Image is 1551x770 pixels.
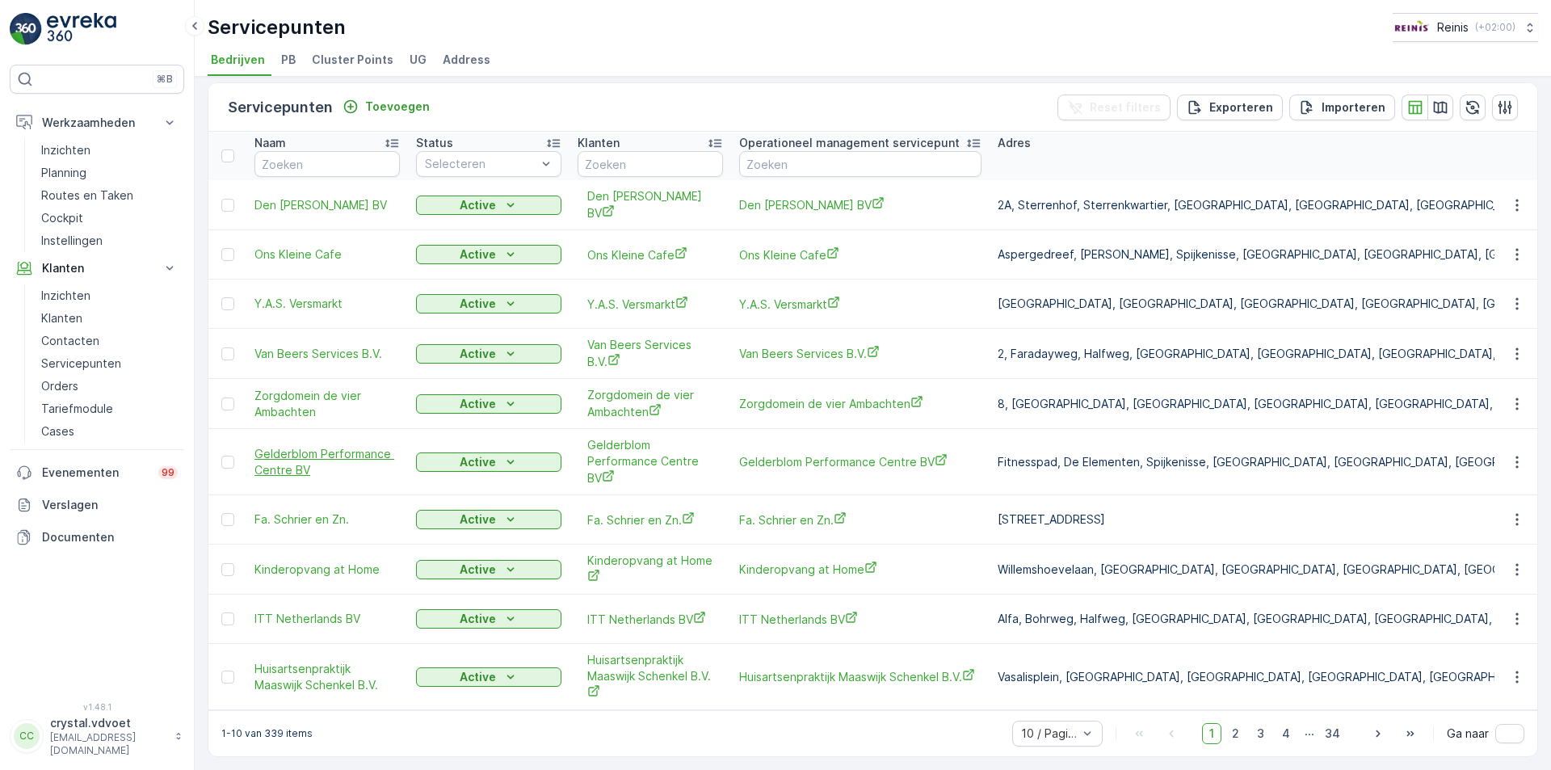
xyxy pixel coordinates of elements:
button: Werkzaamheden [10,107,184,139]
span: Address [443,52,490,68]
button: Active [416,667,561,687]
span: Ons Kleine Cafe [739,246,981,263]
p: Evenementen [42,465,149,481]
p: Verslagen [42,497,178,513]
p: Servicepunten [41,356,121,372]
p: Inzichten [41,288,90,304]
span: Gelderblom Performance Centre BV [739,453,981,470]
span: Huisartsenpraktijk Maaswijk Schenkel B.V. [254,661,400,693]
img: logo_light-DOdMpM7g.png [47,13,116,45]
p: Planning [41,165,86,181]
button: Toevoegen [336,97,436,116]
div: Toggle Row Selected [221,297,234,310]
a: ITT Netherlands BV [739,611,981,628]
p: Status [416,135,453,151]
button: Exporteren [1177,95,1283,120]
div: Toggle Row Selected [221,347,234,360]
p: Reinis [1437,19,1469,36]
a: Den Heijer Schoonmaakbedrijf BV [739,196,981,213]
p: Active [460,346,496,362]
p: Active [460,296,496,312]
a: Huisartsenpraktijk Maaswijk Schenkel B.V. [739,668,981,685]
a: Instellingen [35,229,184,252]
a: Den Heijer Schoonmaakbedrijf BV [254,197,400,213]
span: Fa. Schrier en Zn. [587,511,713,528]
p: Selecteren [425,156,536,172]
p: Importeren [1322,99,1385,116]
a: Zorgdomein de vier Ambachten [254,388,400,420]
span: Den [PERSON_NAME] BV [739,196,981,213]
a: Cockpit [35,207,184,229]
p: Active [460,197,496,213]
div: Toggle Row Selected [221,199,234,212]
a: Evenementen99 [10,457,184,489]
span: Fa. Schrier en Zn. [254,511,400,528]
span: Den [PERSON_NAME] BV [587,188,713,221]
p: Documenten [42,529,178,545]
a: Orders [35,375,184,398]
a: Routes en Taken [35,184,184,207]
span: 3 [1250,723,1271,744]
a: ITT Netherlands BV [587,611,713,628]
div: Toggle Row Selected [221,563,234,576]
span: PB [281,52,296,68]
a: Servicepunten [35,352,184,375]
span: UG [410,52,427,68]
span: Kinderopvang at Home [587,553,713,586]
a: Den Heijer Schoonmaakbedrijf BV [587,188,713,221]
div: Toggle Row Selected [221,248,234,261]
p: Active [460,562,496,578]
p: Routes en Taken [41,187,133,204]
div: Toggle Row Selected [221,671,234,684]
a: Inzichten [35,139,184,162]
button: Active [416,510,561,529]
p: Inzichten [41,142,90,158]
span: Kinderopvang at Home [254,562,400,578]
span: Ons Kleine Cafe [254,246,400,263]
a: Y.A.S. Versmarkt [587,296,713,313]
p: Klanten [41,310,82,326]
a: ITT Netherlands BV [254,611,400,627]
a: Gelderblom Performance Centre BV [587,437,713,486]
span: 4 [1275,723,1297,744]
button: Klanten [10,252,184,284]
span: Zorgdomein de vier Ambachten [587,387,713,420]
span: 2 [1225,723,1246,744]
p: Active [460,511,496,528]
p: Operationeel management servicepunt [739,135,960,151]
span: Zorgdomein de vier Ambachten [739,395,981,412]
span: Den [PERSON_NAME] BV [254,197,400,213]
p: Reset filters [1090,99,1161,116]
a: Tariefmodule [35,398,184,420]
img: Reinis-Logo-Vrijstaand_Tekengebied-1-copy2_aBO4n7j.png [1393,19,1431,36]
span: Ga naar [1447,726,1489,742]
p: Cockpit [41,210,83,226]
a: Gelderblom Performance Centre BV [254,446,400,478]
button: Active [416,609,561,629]
div: Toggle Row Selected [221,612,234,625]
a: Inzichten [35,284,184,307]
p: ( +02:00 ) [1475,21,1515,34]
p: ⌘B [157,73,173,86]
button: Active [416,344,561,364]
p: Servicepunten [208,15,346,40]
a: Y.A.S. Versmarkt [739,296,981,313]
a: Ons Kleine Cafe [587,246,713,263]
a: Van Beers Services B.V. [587,337,713,370]
button: Active [416,452,561,472]
p: Klanten [578,135,620,151]
div: Toggle Row Selected [221,398,234,410]
input: Zoeken [578,151,723,177]
button: Active [416,245,561,264]
span: Fa. Schrier en Zn. [739,511,981,528]
span: Y.A.S. Versmarkt [254,296,400,312]
p: Cases [41,423,74,440]
button: Reset filters [1057,95,1171,120]
p: Tariefmodule [41,401,113,417]
input: Zoeken [739,151,981,177]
